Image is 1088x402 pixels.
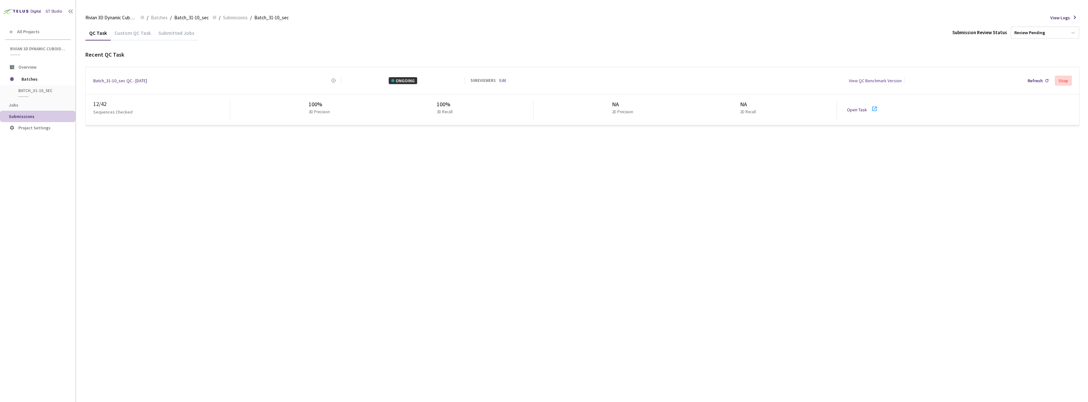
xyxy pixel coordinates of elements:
[93,77,147,84] a: Batch_31-10_sec QC - [DATE]
[499,77,506,84] a: Edit
[223,14,248,22] span: Submissions
[155,30,198,40] div: Submitted Jobs
[147,14,148,22] li: /
[612,100,636,109] div: NA
[952,29,1007,36] div: Submission Review Status
[18,125,51,131] span: Project Settings
[612,109,633,115] p: 2D Precision
[111,30,155,40] div: Custom QC Task
[9,102,18,108] span: Jobs
[1050,14,1070,21] span: View Logs
[437,109,453,115] p: 3D Recall
[309,100,332,109] div: 100%
[309,109,330,115] p: 3D Precision
[93,108,133,115] p: Sequences Checked
[85,30,111,40] div: QC Task
[740,100,758,109] div: NA
[219,14,220,22] li: /
[93,100,230,108] div: 12 / 42
[250,14,252,22] li: /
[254,14,289,22] span: Batch_31-10_sec
[222,14,249,21] a: Submissions
[170,14,172,22] li: /
[847,107,867,113] a: Open Task
[471,77,496,84] div: 50 REVIEWERS
[849,77,902,84] div: View QC Benchmark Version
[17,29,40,34] span: All Projects
[10,46,67,52] span: Rivian 3D Dynamic Cuboids[2024-25]
[18,64,36,70] span: Overview
[9,114,34,119] span: Submissions
[46,8,62,15] div: GT Studio
[151,14,168,22] span: Batches
[85,14,137,22] span: Rivian 3D Dynamic Cuboids[2024-25]
[1014,30,1045,36] div: Review Pending
[150,14,169,21] a: Batches
[174,14,209,22] span: Batch_31-10_sec
[1028,77,1043,84] div: Refresh
[389,77,417,84] div: ONGOING
[437,100,455,109] div: 100%
[85,50,1080,59] div: Recent QC Task
[22,73,65,85] span: Batches
[18,88,65,93] span: Batch_31-10_sec
[740,109,756,115] p: 2D Recall
[1059,78,1068,83] div: Stop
